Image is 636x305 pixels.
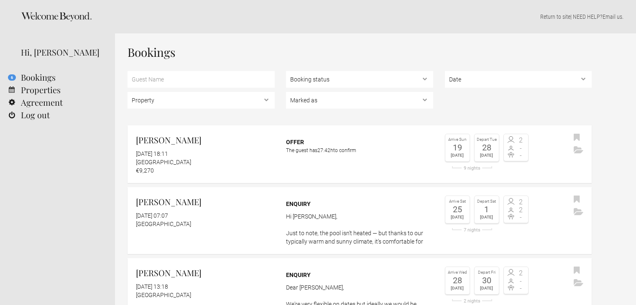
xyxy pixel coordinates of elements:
div: 25 [447,205,467,213]
button: Bookmark [572,264,582,277]
select: , [445,71,592,88]
button: Archive [572,144,585,157]
div: 30 [477,276,497,285]
div: Offer [286,138,433,146]
div: 28 [477,143,497,152]
select: , , [286,71,433,88]
h2: [PERSON_NAME] [136,196,275,208]
a: Email us [603,13,622,20]
div: 1 [477,205,497,213]
button: Archive [572,277,585,290]
div: Enquiry [286,271,433,279]
span: - [516,152,526,159]
div: 9 nights [445,166,499,170]
div: Enquiry [286,200,433,208]
div: 2 nights [445,299,499,303]
div: [GEOGRAPHIC_DATA] [136,220,275,228]
div: Arrive Sun [447,136,467,143]
select: , , , [286,92,433,109]
flynt-notification-badge: 6 [8,74,16,81]
div: The guest has to confirm [286,146,433,155]
span: 2 [516,207,526,213]
span: 2 [516,199,526,206]
button: Bookmark [572,193,582,206]
a: [PERSON_NAME] [DATE] 07:07 [GEOGRAPHIC_DATA] Enquiry Hi [PERSON_NAME], Just to note, the pool isn... [128,187,592,254]
flynt-date-display: [DATE] 13:18 [136,283,168,290]
div: [DATE] [447,285,467,292]
div: [GEOGRAPHIC_DATA] [136,158,275,166]
div: Arrive Sat [447,198,467,205]
p: | NEED HELP? . [128,13,623,21]
div: Arrive Wed [447,269,467,276]
div: 28 [447,276,467,285]
h2: [PERSON_NAME] [136,134,275,146]
span: - [516,285,526,292]
h1: Bookings [128,46,592,58]
flynt-date-display: [DATE] 07:07 [136,212,168,219]
div: Depart Tue [477,136,497,143]
div: [DATE] [477,152,497,159]
span: - [516,145,526,152]
div: [DATE] [447,152,467,159]
div: [DATE] [477,285,497,292]
p: Hi [PERSON_NAME], Just to note, the pool isn’t heated — but thanks to our typically warm and sunn... [286,212,433,246]
button: Bookmark [572,132,582,144]
input: Guest Name [128,71,275,88]
div: [GEOGRAPHIC_DATA] [136,291,275,299]
flynt-currency: €9,270 [136,167,154,174]
span: - [516,278,526,285]
div: 7 nights [445,228,499,232]
div: Depart Sat [477,198,497,205]
div: Depart Fri [477,269,497,276]
flynt-countdown: 27:42h [317,147,333,153]
a: Return to site [540,13,570,20]
div: [DATE] [447,213,467,221]
a: [PERSON_NAME] [DATE] 18:11 [GEOGRAPHIC_DATA] €9,270 Offer The guest has27:42hto confirm Arrive Su... [128,125,592,183]
span: 2 [516,270,526,277]
button: Archive [572,206,585,219]
flynt-date-display: [DATE] 18:11 [136,150,168,157]
div: [DATE] [477,213,497,221]
span: - [516,214,526,221]
span: 2 [516,137,526,144]
div: Hi, [PERSON_NAME] [21,46,102,58]
div: 19 [447,143,467,152]
h2: [PERSON_NAME] [136,267,275,279]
